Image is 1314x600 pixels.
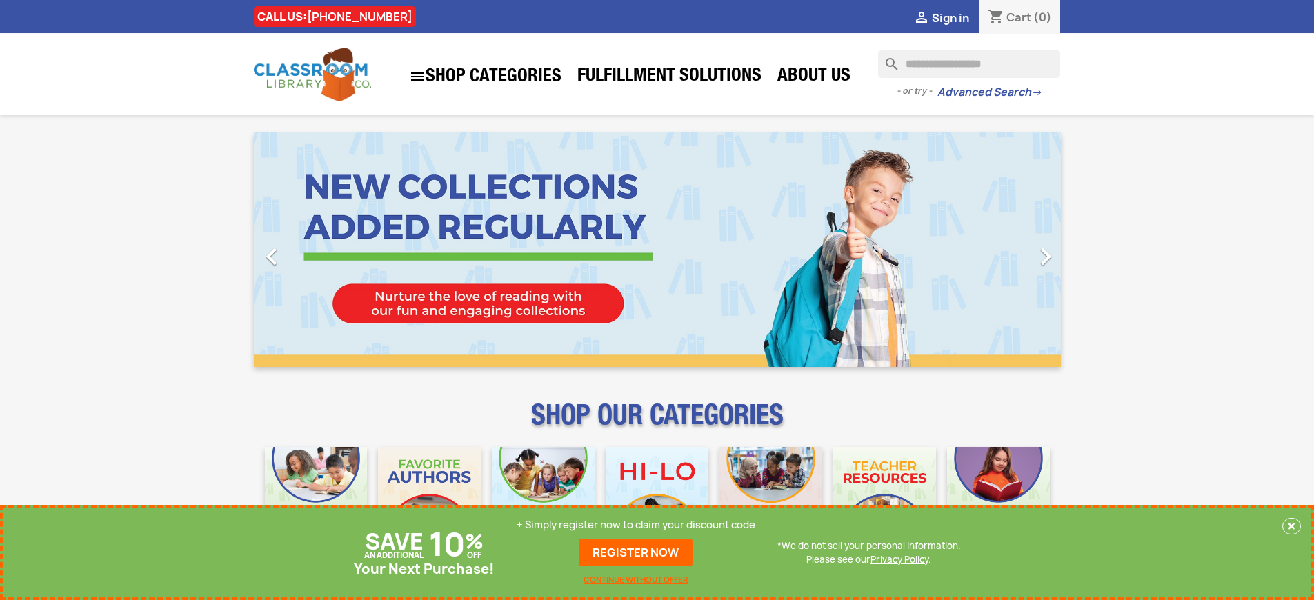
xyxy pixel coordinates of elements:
img: CLC_Bulk_Mobile.jpg [265,447,368,550]
a: Previous [254,132,375,367]
span: Sign in [932,10,969,26]
img: CLC_Favorite_Authors_Mobile.jpg [378,447,481,550]
a: Advanced Search→ [937,86,1042,99]
img: CLC_Fiction_Nonfiction_Mobile.jpg [719,447,822,550]
a: Fulfillment Solutions [570,63,768,91]
img: Classroom Library Company [254,48,371,101]
ul: Carousel container [254,132,1061,367]
i:  [255,239,289,274]
i: search [878,50,895,67]
i:  [1028,239,1063,274]
a: About Us [770,63,857,91]
span: Cart [1006,10,1031,25]
span: → [1031,86,1042,99]
input: Search [878,50,1060,78]
img: CLC_Phonics_And_Decodables_Mobile.jpg [492,447,595,550]
a: [PHONE_NUMBER] [307,9,412,24]
img: CLC_Teacher_Resources_Mobile.jpg [833,447,936,550]
i: shopping_cart [988,10,1004,26]
a: Next [939,132,1061,367]
p: SHOP OUR CATEGORIES [254,411,1061,436]
span: - or try - [897,84,937,98]
div: CALL US: [254,6,416,27]
img: CLC_HiLo_Mobile.jpg [606,447,708,550]
i:  [409,68,426,85]
img: CLC_Dyslexia_Mobile.jpg [947,447,1050,550]
i:  [913,10,930,27]
a: SHOP CATEGORIES [402,61,568,92]
a:  Sign in [913,10,969,26]
span: (0) [1033,10,1052,25]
